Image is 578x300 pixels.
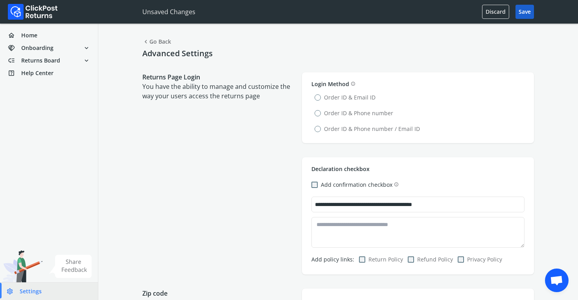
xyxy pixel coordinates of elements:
[515,5,534,19] button: Save
[142,49,534,58] h4: Advanced Settings
[8,4,58,20] img: Logo
[349,80,355,88] button: info
[482,5,509,19] button: Discard
[545,269,569,292] div: Open chat
[8,55,21,66] span: low_priority
[142,289,294,298] p: Zip code
[21,57,60,64] span: Returns Board
[83,55,90,66] span: expand_more
[5,68,93,79] a: help_centerHelp Center
[142,72,294,82] p: Returns Page Login
[8,42,21,53] span: handshake
[315,125,420,133] label: Order ID & Phone number / Email ID
[394,181,399,188] span: info
[6,286,20,297] span: settings
[315,109,393,117] label: Order ID & Phone number
[83,42,90,53] span: expand_more
[417,256,453,263] label: Refund Policy
[311,256,354,263] span: Add policy links:
[5,30,93,41] a: homeHome
[315,94,376,101] label: Order ID & Email ID
[142,7,195,17] p: Unsaved Changes
[21,69,53,77] span: Help Center
[321,181,399,189] label: Add confirmation checkbox
[392,181,399,189] button: Add confirmation checkbox
[21,44,53,52] span: Onboarding
[311,165,525,173] p: Declaration checkbox
[311,80,525,88] div: Login Method
[351,81,355,87] span: info
[8,68,21,79] span: help_center
[368,256,403,263] label: Return Policy
[142,36,171,47] span: Go Back
[142,72,294,143] div: You have the ability to manage and customize the way your users access the returns page
[49,255,92,278] img: share feedback
[20,287,42,295] span: Settings
[142,36,149,47] span: chevron_left
[467,256,502,263] label: Privacy Policy
[8,30,21,41] span: home
[21,31,37,39] span: Home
